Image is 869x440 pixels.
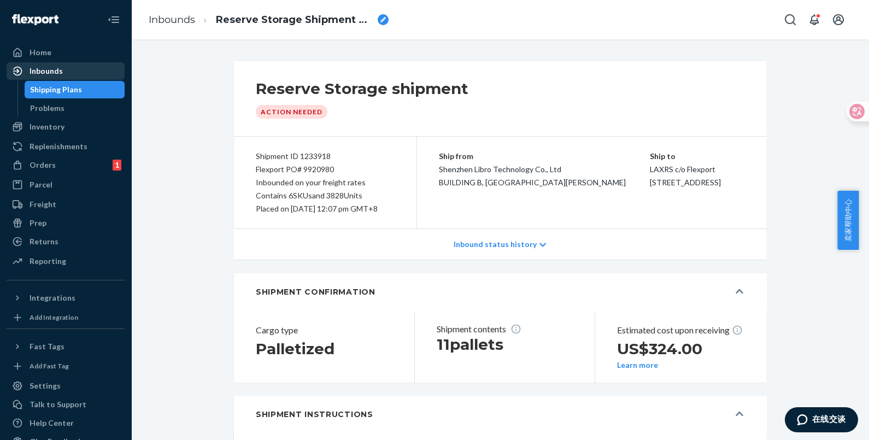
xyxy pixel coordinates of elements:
a: Add Integration [7,311,125,324]
img: Flexport logo [12,14,58,25]
div: Inbounds [30,66,63,77]
button: Learn more [617,361,658,369]
a: Shipping Plans [25,81,125,98]
button: Talk to Support [7,396,125,413]
a: Settings [7,377,125,395]
p: Estimated cost upon receiving [617,324,744,337]
div: Placed on [DATE] 12:07 pm GMT+8 [256,202,395,215]
div: Inbounded on your freight rates [256,176,395,189]
iframe: 打开一个小组件，您可以在其中与我们的一个专员进行在线交谈 [784,407,858,435]
p: LAXRS c/o Flexport [650,163,745,176]
div: 1 [113,160,121,171]
div: Shipping Plans [30,84,82,95]
div: Add Integration [30,313,78,322]
div: Parcel [30,179,52,190]
a: Problems [25,99,125,117]
a: Parcel [7,176,125,193]
button: Integrations [7,289,125,307]
a: Add Fast Tag [7,360,125,373]
button: Fast Tags [7,338,125,355]
button: Open Search Box [779,9,801,31]
a: Prep [7,214,125,232]
h2: US$324.00 [617,339,744,359]
a: Inbounds [7,62,125,80]
p: Shipment contents [437,324,564,335]
div: Integrations [30,292,75,303]
div: Home [30,47,51,58]
div: Action Needed [256,105,327,119]
h2: Palletized [256,339,384,359]
ol: breadcrumbs [140,4,397,36]
button: Shipment Instructions [234,396,766,433]
a: Inbounds [149,14,195,26]
div: Returns [30,236,58,247]
div: Freight [30,199,56,210]
button: Open account menu [827,9,849,31]
div: Shipment ID 1233918 [256,150,395,163]
button: Open notifications [803,9,825,31]
h1: 11 pallets [437,335,564,354]
a: Returns [7,233,125,250]
div: Settings [30,380,61,391]
h5: SHIPMENT CONFIRMATION [256,286,375,297]
span: Shenzhen Libro Technology Co., Ltd BUILDING B, [GEOGRAPHIC_DATA][PERSON_NAME] [439,165,626,187]
a: Freight [7,196,125,213]
span: [STREET_ADDRESS] [650,178,721,187]
div: Problems [30,103,64,114]
header: Cargo type [256,324,384,337]
h5: Shipment Instructions [256,409,373,420]
div: Help Center [30,418,74,429]
a: Replenishments [7,138,125,155]
a: Help Center [7,414,125,432]
div: Contains 6 SKUs and 3828 Units [256,189,395,202]
div: Orders [30,160,56,171]
div: Prep [30,218,46,228]
a: Reporting [7,253,125,270]
button: Close Navigation [103,9,125,31]
button: SHIPMENT CONFIRMATION [234,273,766,310]
a: Home [7,44,125,61]
div: Add Fast Tag [30,361,69,371]
div: Inventory [30,121,64,132]
div: Talk to Support [30,399,86,410]
a: Inventory [7,118,125,136]
div: Flexport PO# 9920980 [256,163,395,176]
span: Reserve Storage Shipment STI1937f6edf0 [216,13,373,27]
p: Ship to [650,150,745,163]
h2: Reserve Storage shipment [256,79,468,98]
div: Replenishments [30,141,87,152]
a: Orders1 [7,156,125,174]
div: Fast Tags [30,341,64,352]
button: 卖家帮助中心 [837,191,859,250]
p: Inbound status history [454,239,537,250]
p: Ship from [439,150,650,163]
div: Reporting [30,256,66,267]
